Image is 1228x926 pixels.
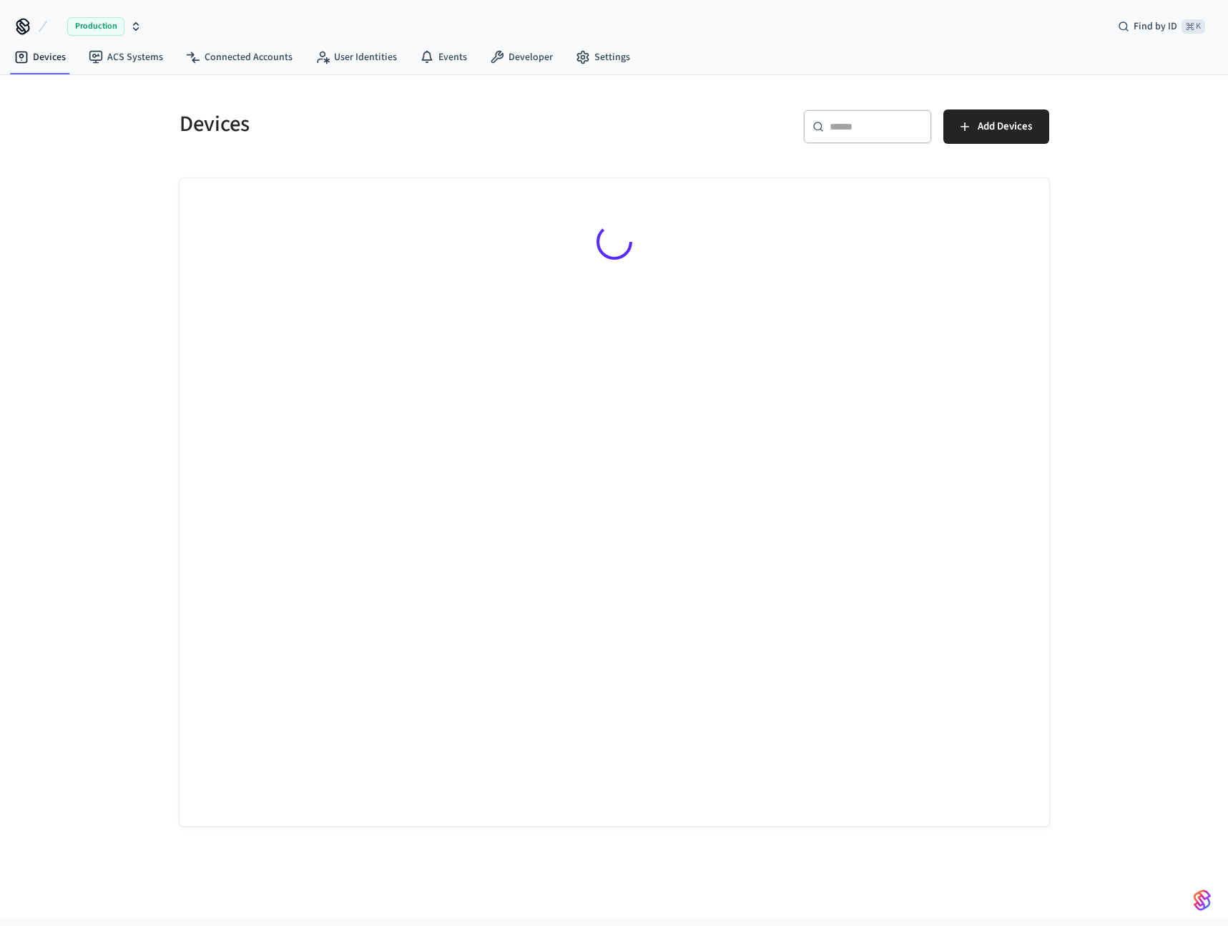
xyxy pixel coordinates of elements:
a: Events [408,44,478,70]
div: Find by ID⌘ K [1106,14,1217,39]
a: Devices [3,44,77,70]
a: User Identities [304,44,408,70]
a: Developer [478,44,564,70]
h5: Devices [180,109,606,139]
a: Settings [564,44,642,70]
button: Add Devices [943,109,1049,144]
span: Find by ID [1134,19,1177,34]
span: ⌘ K [1182,19,1205,34]
span: Add Devices [978,117,1032,136]
img: SeamLogoGradient.69752ec5.svg [1194,889,1211,912]
a: Connected Accounts [175,44,304,70]
a: ACS Systems [77,44,175,70]
span: Production [67,17,124,36]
